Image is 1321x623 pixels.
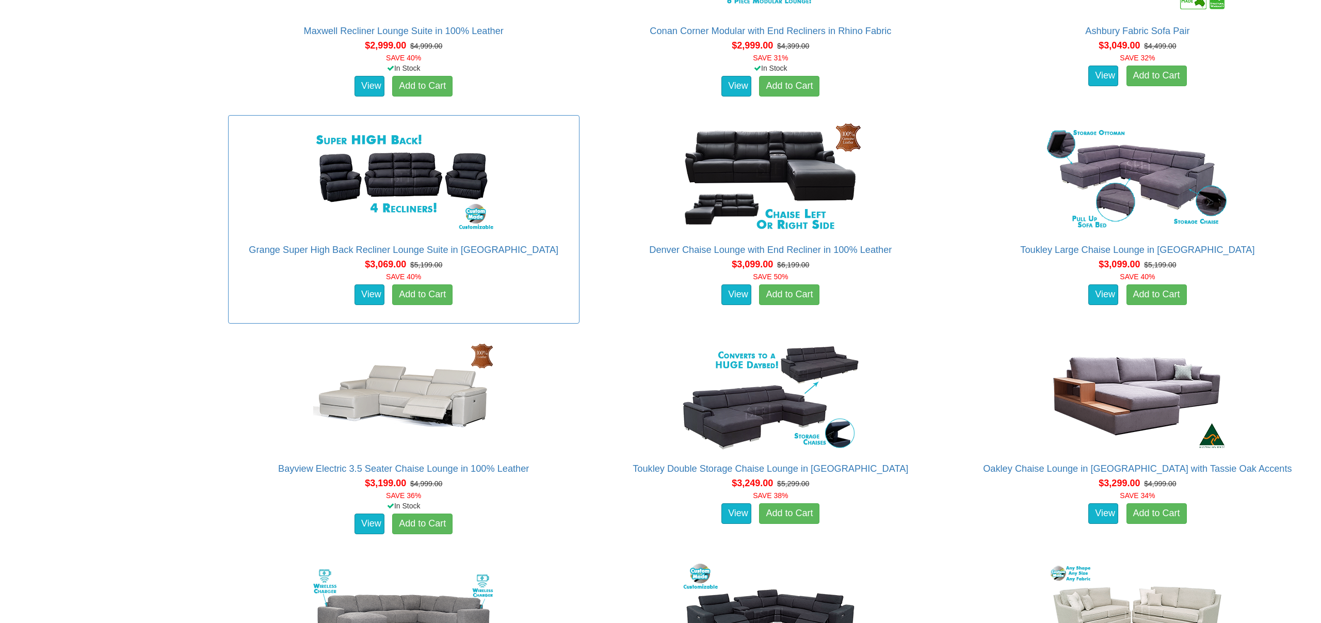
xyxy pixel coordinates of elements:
[365,259,406,269] span: $3,069.00
[1044,121,1230,234] img: Toukley Large Chaise Lounge in Fabric
[678,340,863,453] img: Toukley Double Storage Chaise Lounge in Fabric
[759,284,819,305] a: Add to Cart
[355,76,384,97] a: View
[355,284,384,305] a: View
[365,40,406,51] span: $2,999.00
[777,261,809,269] del: $6,199.00
[278,464,529,474] a: Bayview Electric 3.5 Seater Chaise Lounge in 100% Leather
[410,261,442,269] del: $5,199.00
[1020,245,1254,255] a: Toukley Large Chaise Lounge in [GEOGRAPHIC_DATA]
[1099,478,1140,488] span: $3,299.00
[721,503,751,524] a: View
[311,121,496,234] img: Grange Super High Back Recliner Lounge Suite in Fabric
[1085,26,1189,36] a: Ashbury Fabric Sofa Pair
[226,501,582,511] div: In Stock
[365,478,406,488] span: $3,199.00
[1044,340,1230,453] img: Oakley Chaise Lounge in Fabric with Tassie Oak Accents
[1144,42,1176,50] del: $4,499.00
[777,480,809,488] del: $5,299.00
[1126,503,1187,524] a: Add to Cart
[410,42,442,50] del: $4,999.00
[1120,273,1155,281] font: SAVE 40%
[633,464,908,474] a: Toukley Double Storage Chaise Lounge in [GEOGRAPHIC_DATA]
[1144,480,1176,488] del: $4,999.00
[732,478,773,488] span: $3,249.00
[650,26,891,36] a: Conan Corner Modular with End Recliners in Rhino Fabric
[1088,503,1118,524] a: View
[1144,261,1176,269] del: $5,199.00
[1099,40,1140,51] span: $3,049.00
[1120,54,1155,62] font: SAVE 32%
[1126,284,1187,305] a: Add to Cart
[386,54,421,62] font: SAVE 40%
[311,340,496,453] img: Bayview Electric 3.5 Seater Chaise Lounge in 100% Leather
[721,76,751,97] a: View
[753,273,788,281] font: SAVE 50%
[392,76,453,97] a: Add to Cart
[759,503,819,524] a: Add to Cart
[386,273,421,281] font: SAVE 40%
[753,54,788,62] font: SAVE 31%
[1126,66,1187,86] a: Add to Cart
[759,76,819,97] a: Add to Cart
[386,491,421,500] font: SAVE 36%
[226,63,582,73] div: In Stock
[1088,66,1118,86] a: View
[753,491,788,500] font: SAVE 38%
[1120,491,1155,500] font: SAVE 34%
[721,284,751,305] a: View
[649,245,892,255] a: Denver Chaise Lounge with End Recliner in 100% Leather
[983,464,1292,474] a: Oakley Chaise Lounge in [GEOGRAPHIC_DATA] with Tassie Oak Accents
[593,63,948,73] div: In Stock
[1099,259,1140,269] span: $3,099.00
[392,514,453,534] a: Add to Cart
[777,42,809,50] del: $4,399.00
[678,121,863,234] img: Denver Chaise Lounge with End Recliner in 100% Leather
[732,259,773,269] span: $3,099.00
[392,284,453,305] a: Add to Cart
[355,514,384,534] a: View
[304,26,504,36] a: Maxwell Recliner Lounge Suite in 100% Leather
[410,480,442,488] del: $4,999.00
[1088,284,1118,305] a: View
[249,245,558,255] a: Grange Super High Back Recliner Lounge Suite in [GEOGRAPHIC_DATA]
[732,40,773,51] span: $2,999.00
